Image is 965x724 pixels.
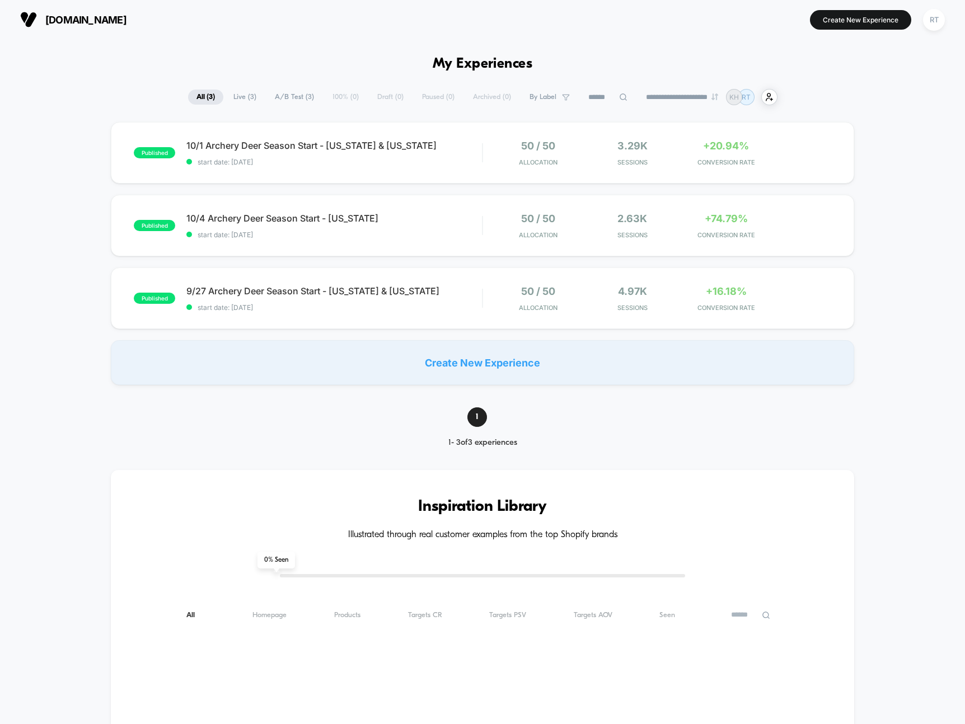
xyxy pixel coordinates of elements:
span: 1 [467,407,487,427]
span: All ( 3 ) [188,90,223,105]
span: +74.79% [705,213,748,224]
span: published [134,293,175,304]
span: CONVERSION RATE [682,231,770,239]
span: 3.29k [617,140,648,152]
p: RT [742,93,751,101]
p: KH [729,93,739,101]
span: Allocation [519,158,558,166]
button: RT [920,8,948,31]
span: CONVERSION RATE [682,304,770,312]
span: Allocation [519,304,558,312]
span: Sessions [588,158,677,166]
div: RT [923,9,945,31]
span: start date: [DATE] [186,303,482,312]
span: Sessions [588,231,677,239]
img: end [711,93,718,100]
span: [DOMAIN_NAME] [45,14,127,26]
span: All [186,611,205,619]
span: 0 % Seen [257,552,295,568]
div: Create New Experience [111,340,854,385]
span: A/B Test ( 3 ) [266,90,322,105]
span: 9/27 Archery Deer Season Start - [US_STATE] & [US_STATE] [186,285,482,297]
span: 50 / 50 [521,213,555,224]
h3: Inspiration Library [144,498,820,516]
span: Homepage [252,611,287,619]
span: Allocation [519,231,558,239]
span: Sessions [588,304,677,312]
span: start date: [DATE] [186,231,482,239]
h1: My Experiences [433,56,533,72]
h4: Illustrated through real customer examples from the top Shopify brands [144,530,820,540]
span: Targets PSV [489,611,526,619]
div: 1 - 3 of 3 experiences [429,438,537,448]
span: +16.18% [706,285,747,297]
span: 10/1 Archery Deer Season Start - [US_STATE] & [US_STATE] [186,140,482,151]
span: 10/4 Archery Deer Season Start - [US_STATE] [186,213,482,224]
span: Products [334,611,360,619]
span: 2.63k [617,213,647,224]
img: Visually logo [20,11,37,28]
button: [DOMAIN_NAME] [17,11,130,29]
button: Create New Experience [810,10,911,30]
span: +20.94% [703,140,749,152]
span: Targets AOV [574,611,612,619]
span: 50 / 50 [521,285,555,297]
span: start date: [DATE] [186,158,482,166]
span: CONVERSION RATE [682,158,770,166]
span: 50 / 50 [521,140,555,152]
span: By Label [530,93,556,101]
span: published [134,220,175,231]
span: Targets CR [408,611,442,619]
span: 4.97k [618,285,647,297]
span: Live ( 3 ) [225,90,265,105]
span: Seen [659,611,675,619]
span: published [134,147,175,158]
